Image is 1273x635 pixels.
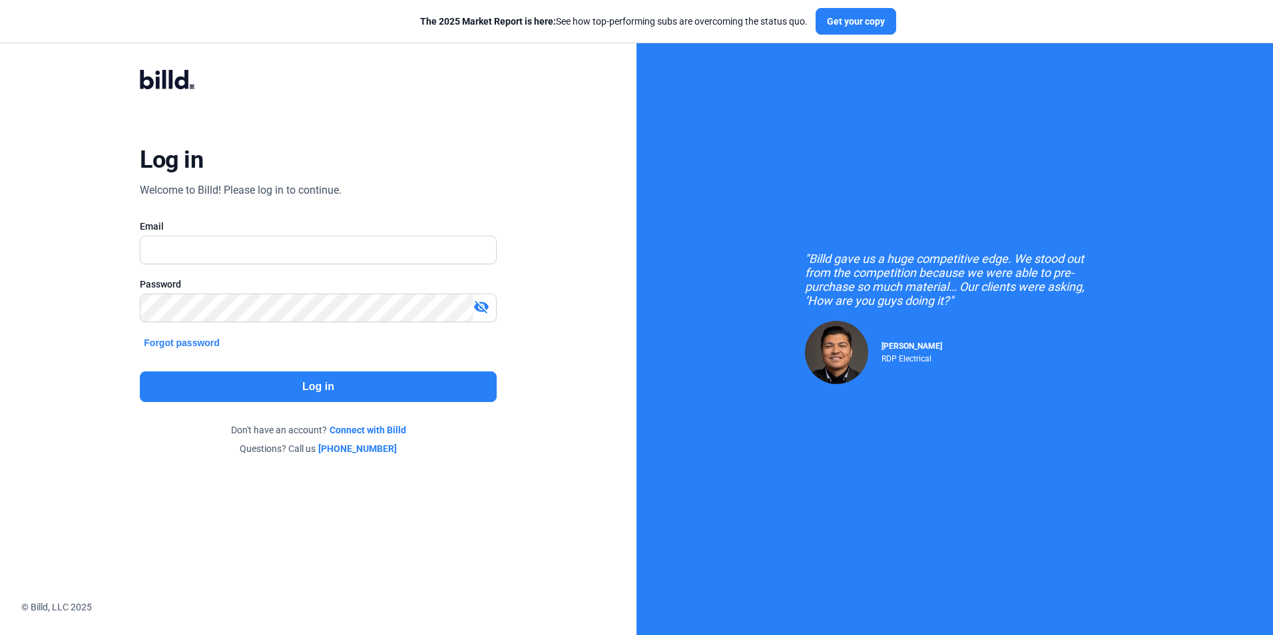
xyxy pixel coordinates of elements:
button: Get your copy [816,8,896,35]
img: Raul Pacheco [805,321,868,384]
div: Log in [140,145,203,174]
span: The 2025 Market Report is here: [420,16,556,27]
div: Questions? Call us [140,442,496,455]
a: Connect with Billd [330,423,406,437]
div: Don't have an account? [140,423,496,437]
div: Welcome to Billd! Please log in to continue. [140,182,342,198]
div: "Billd gave us a huge competitive edge. We stood out from the competition because we were able to... [805,252,1105,308]
a: [PHONE_NUMBER] [318,442,397,455]
mat-icon: visibility_off [473,299,489,315]
button: Forgot password [140,335,224,350]
div: Password [140,278,496,291]
div: Email [140,220,496,233]
button: Log in [140,371,496,402]
span: [PERSON_NAME] [882,341,942,351]
div: RDP Electrical [882,351,942,363]
div: See how top-performing subs are overcoming the status quo. [420,15,808,28]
